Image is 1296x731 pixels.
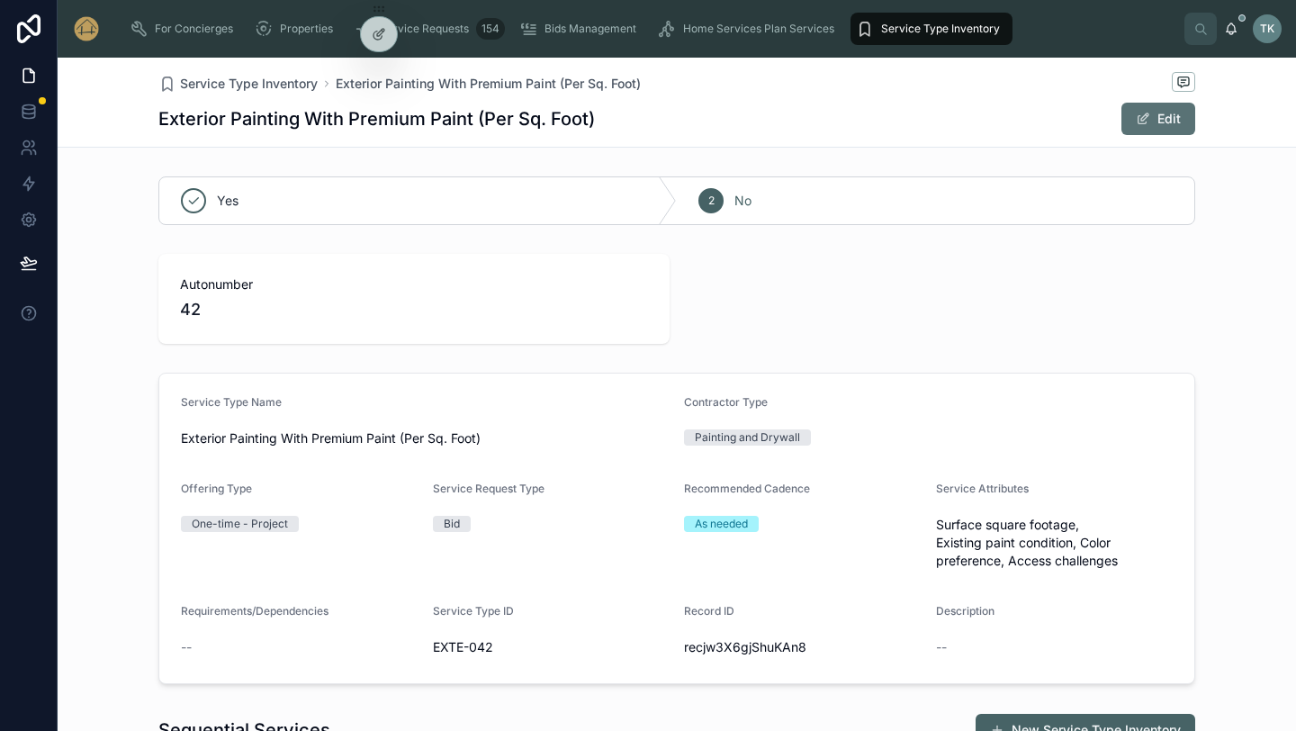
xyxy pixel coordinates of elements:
[514,13,649,45] a: Bids Management
[936,638,947,656] span: --
[280,22,333,36] span: Properties
[115,9,1184,49] div: scrollable content
[181,604,328,618] span: Requirements/Dependencies
[433,604,514,618] span: Service Type ID
[936,604,994,618] span: Description
[684,604,734,618] span: Record ID
[155,22,233,36] span: For Concierges
[181,638,192,656] span: --
[192,516,288,532] div: One-time - Project
[1121,103,1195,135] button: Edit
[181,395,282,409] span: Service Type Name
[433,638,670,656] span: EXTE-042
[936,482,1029,495] span: Service Attributes
[433,482,544,495] span: Service Request Type
[684,395,768,409] span: Contractor Type
[180,297,648,322] span: 42
[1260,22,1274,36] span: TK
[444,516,460,532] div: Bid
[695,429,800,446] div: Painting and Drywall
[544,22,636,36] span: Bids Management
[181,482,252,495] span: Offering Type
[72,14,101,43] img: App logo
[652,13,847,45] a: Home Services Plan Services
[684,482,810,495] span: Recommended Cadence
[936,516,1174,570] span: Surface square footage, Existing paint condition, Color preference, Access challenges
[249,13,346,45] a: Properties
[708,194,715,208] span: 2
[336,75,641,93] a: Exterior Painting With Premium Paint (Per Sq. Foot)
[684,638,922,656] span: recjw3X6gjShuKAn8
[380,22,469,36] span: Service Requests
[217,192,238,210] span: Yes
[181,429,670,447] span: Exterior Painting With Premium Paint (Per Sq. Foot)
[349,13,510,45] a: Service Requests154
[180,75,318,93] span: Service Type Inventory
[683,22,834,36] span: Home Services Plan Services
[734,192,751,210] span: No
[476,18,505,40] div: 154
[124,13,246,45] a: For Concierges
[180,275,648,293] span: Autonumber
[158,75,318,93] a: Service Type Inventory
[158,106,595,131] h1: Exterior Painting With Premium Paint (Per Sq. Foot)
[695,516,748,532] div: As needed
[850,13,1012,45] a: Service Type Inventory
[881,22,1000,36] span: Service Type Inventory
